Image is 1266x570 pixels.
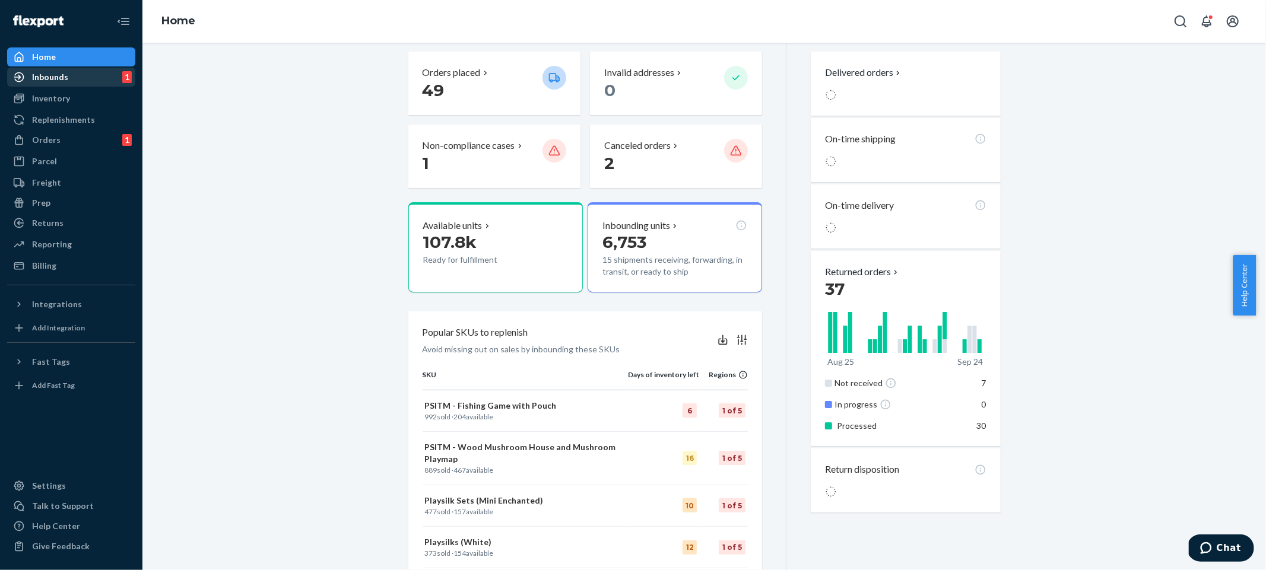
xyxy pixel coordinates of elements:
[7,319,135,337] a: Add Integration
[32,380,75,390] div: Add Fast Tag
[425,400,626,412] p: PSITM - Fishing Game with Pouch
[602,232,646,252] span: 6,753
[604,139,671,152] p: Canceled orders
[1221,9,1245,33] button: Open account menu
[423,343,620,355] p: Avoid missing out on sales by inbounding these SKUs
[835,377,956,389] div: Not received
[423,370,629,390] th: SKU
[7,537,135,556] button: Give Feedback
[423,326,528,339] p: Popular SKUs to replenish
[7,235,135,254] a: Reporting
[32,238,72,250] div: Reporting
[7,68,135,87] a: Inbounds1
[982,399,986,409] span: 0
[32,260,56,272] div: Billing
[122,71,132,83] div: 1
[7,256,135,275] a: Billing
[425,441,626,465] p: PSITM - Wood Mushroom House and Mushroom Playmap
[32,51,56,63] div: Home
[7,130,135,149] a: Orders1
[7,476,135,495] a: Settings
[32,217,64,229] div: Returns
[7,193,135,212] a: Prep
[32,298,82,310] div: Integrations
[7,47,135,66] a: Home
[602,254,747,278] p: 15 shipments receiving, forwarding, in transit, or ready to ship
[683,403,697,418] div: 6
[423,153,430,173] span: 1
[454,466,467,475] span: 467
[683,540,697,555] div: 12
[423,219,483,233] p: Available units
[425,536,626,548] p: Playsilks (White)
[825,199,894,212] p: On-time delivery
[425,412,437,421] span: 992
[7,214,135,233] a: Returns
[7,376,135,395] a: Add Fast Tag
[425,495,626,507] p: Playsilk Sets (Mini Enchanted)
[825,463,899,476] p: Return disposition
[719,403,745,418] div: 1 of 5
[825,132,896,146] p: On-time shipping
[1233,255,1256,316] button: Help Center
[977,421,986,431] span: 30
[408,52,580,115] button: Orders placed 49
[32,540,90,552] div: Give Feedback
[408,125,580,188] button: Non-compliance cases 1
[423,232,477,252] span: 107.8k
[7,496,135,515] button: Talk to Support
[825,265,900,279] button: Returned orders
[425,465,626,475] p: sold · available
[32,197,50,209] div: Prep
[7,89,135,108] a: Inventory
[32,134,61,146] div: Orders
[32,114,95,126] div: Replenishments
[719,540,745,555] div: 1 of 5
[32,71,68,83] div: Inbounds
[982,378,986,388] span: 7
[683,451,697,465] div: 16
[7,517,135,536] a: Help Center
[152,4,205,39] ol: breadcrumbs
[423,66,481,79] p: Orders placed
[32,177,61,189] div: Freight
[32,500,94,512] div: Talk to Support
[7,352,135,371] button: Fast Tags
[7,152,135,171] a: Parcel
[32,520,80,532] div: Help Center
[1195,9,1219,33] button: Open notifications
[7,295,135,314] button: Integrations
[628,370,699,390] th: Days of inventory left
[588,202,762,292] button: Inbounding units6,75315 shipments receiving, forwarding, in transit, or ready to ship
[835,399,956,410] div: In progress
[957,356,983,368] p: Sep 24
[1169,9,1192,33] button: Open Search Box
[827,356,854,368] p: Aug 25
[423,80,445,100] span: 49
[454,549,467,558] span: 154
[408,202,583,292] button: Available units107.8kReady for fulfillment
[7,110,135,129] a: Replenishments
[1189,534,1254,564] iframe: Opens a widget where you can chat to one of our agents
[590,52,762,115] button: Invalid addresses 0
[604,153,614,173] span: 2
[32,93,70,104] div: Inventory
[837,420,954,432] p: Processed
[454,507,467,516] span: 157
[825,66,903,79] button: Delivered orders
[425,507,437,516] span: 477
[32,155,57,167] div: Parcel
[32,323,85,333] div: Add Integration
[719,451,745,465] div: 1 of 5
[425,507,626,517] p: sold · available
[32,356,70,368] div: Fast Tags
[719,498,745,512] div: 1 of 5
[423,139,515,152] p: Non-compliance cases
[13,15,64,27] img: Flexport logo
[112,9,135,33] button: Close Navigation
[425,412,626,422] p: sold · available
